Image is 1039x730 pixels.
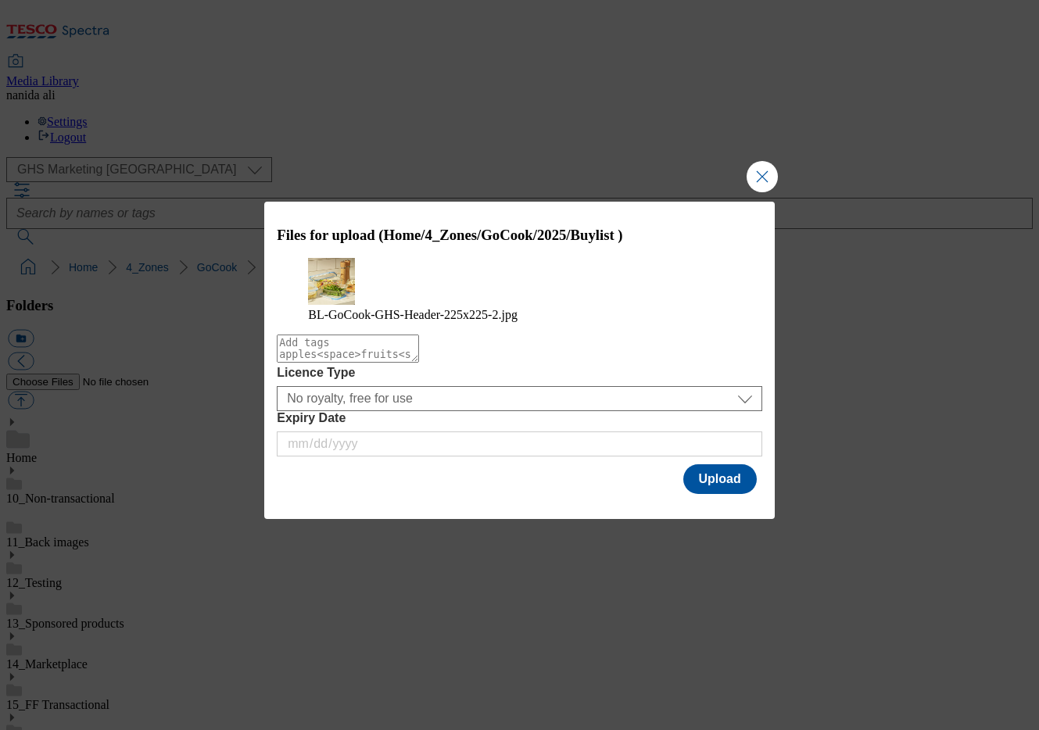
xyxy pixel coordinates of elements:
[277,227,762,244] h3: Files for upload (Home/4_Zones/GoCook/2025/Buylist )
[264,202,775,520] div: Modal
[277,366,762,380] label: Licence Type
[308,258,355,305] img: preview
[747,161,778,192] button: Close Modal
[308,308,731,322] figcaption: BL-GoCook-GHS-Header-225x225-2.jpg
[683,464,757,494] button: Upload
[277,411,762,425] label: Expiry Date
